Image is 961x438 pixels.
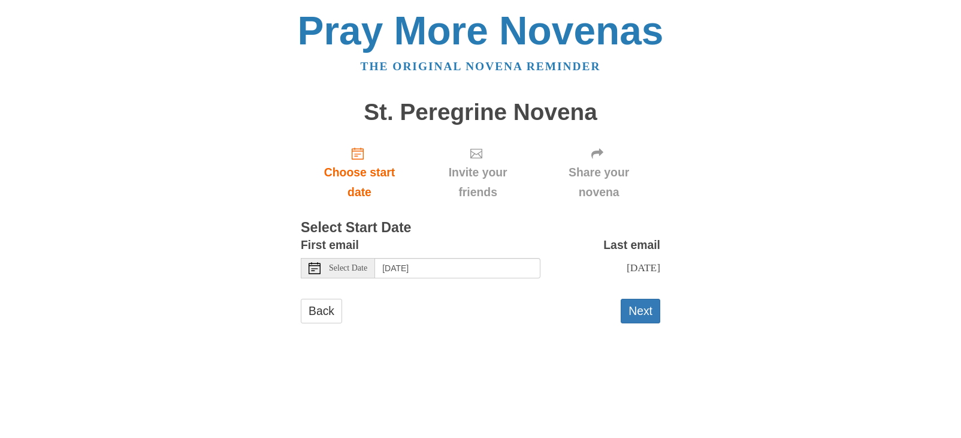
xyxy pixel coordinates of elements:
[301,220,660,236] h3: Select Start Date
[621,299,660,323] button: Next
[301,137,418,208] a: Choose start date
[361,60,601,73] a: The original novena reminder
[301,235,359,255] label: First email
[301,299,342,323] a: Back
[430,163,525,202] span: Invite your friends
[298,8,664,53] a: Pray More Novenas
[301,100,660,125] h1: St. Peregrine Novena
[549,163,648,202] span: Share your novena
[627,262,660,274] span: [DATE]
[418,137,537,208] div: Click "Next" to confirm your start date first.
[329,264,367,272] span: Select Date
[313,163,406,202] span: Choose start date
[537,137,660,208] div: Click "Next" to confirm your start date first.
[603,235,660,255] label: Last email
